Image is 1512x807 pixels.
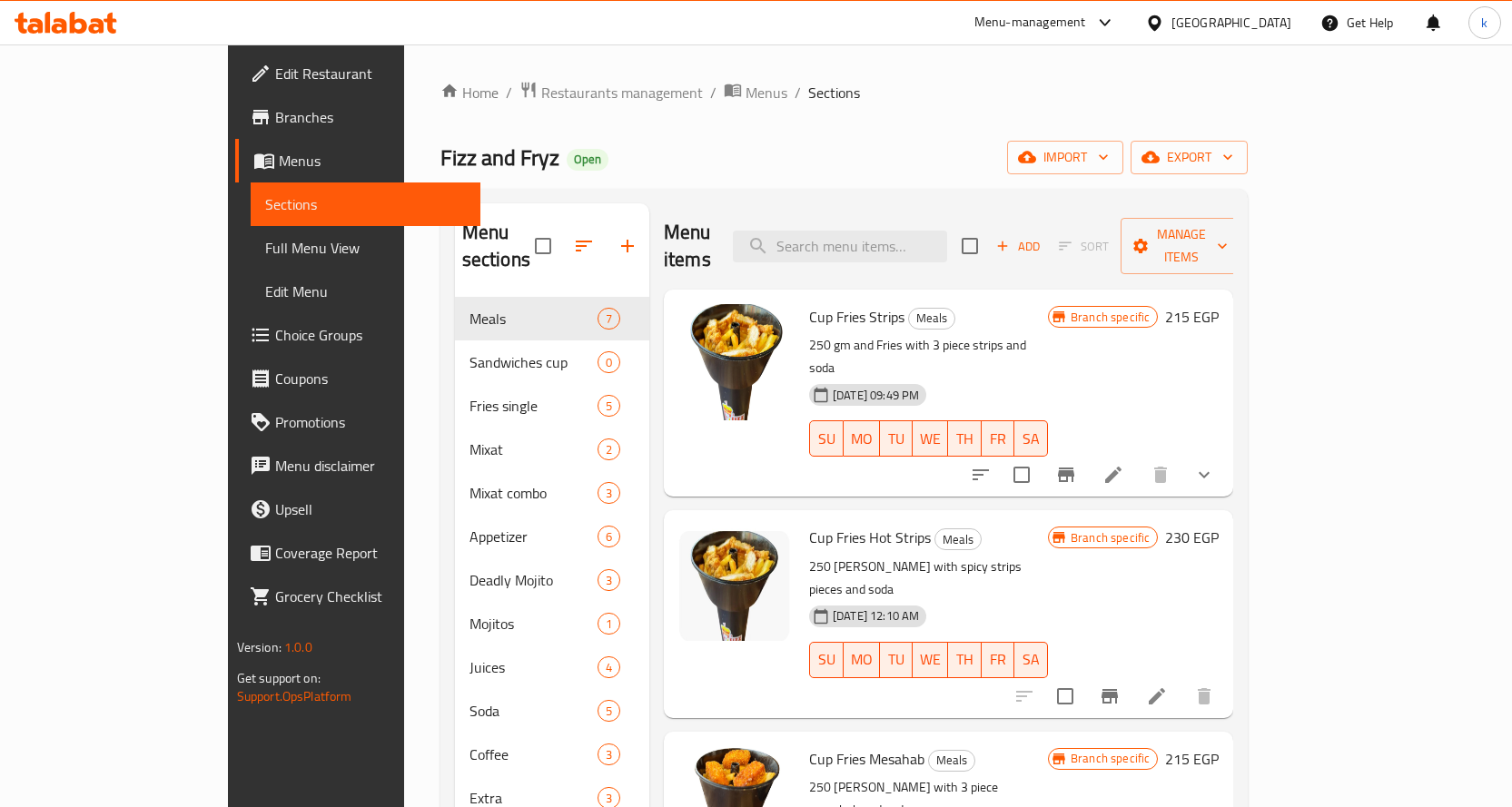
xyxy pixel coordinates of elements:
p: 250 [PERSON_NAME] with spicy strips pieces and soda [809,556,1048,601]
div: Sandwiches cup [469,351,598,373]
div: Mixat2 [455,428,649,471]
span: FR [989,646,1008,673]
button: SU [809,420,844,457]
a: Coverage Report [235,531,480,575]
span: Edit Menu [265,280,466,302]
span: TH [955,646,974,673]
div: Sandwiches cup0 [455,340,649,384]
span: 0 [598,354,619,371]
button: delete [1139,453,1182,497]
span: 7 [598,310,619,328]
div: items [598,700,620,722]
div: Mixat combo3 [455,471,649,515]
div: items [598,351,620,373]
span: TU [887,426,906,452]
a: Menus [724,81,787,104]
span: MO [851,426,873,452]
button: delete [1182,674,1226,718]
h6: 215 EGP [1165,746,1219,772]
li: / [506,82,512,103]
span: Select to update [1046,677,1084,715]
button: WE [913,642,948,678]
span: Manage items [1135,223,1228,269]
span: Branches [275,106,466,128]
div: items [598,308,620,330]
a: Edit menu item [1102,464,1124,486]
span: Select section [951,227,989,265]
div: Coffee3 [455,733,649,776]
span: Meals [935,529,981,550]
span: Add item [989,232,1047,261]
button: sort-choices [959,453,1003,497]
button: FR [982,642,1015,678]
a: Edit Restaurant [235,52,480,95]
span: Sections [265,193,466,215]
div: Soda5 [455,689,649,733]
button: SA [1014,420,1048,457]
div: Open [567,149,608,171]
a: Edit menu item [1146,685,1168,707]
span: Mixat combo [469,482,598,504]
span: [DATE] 12:10 AM [825,607,926,625]
span: TH [955,426,974,452]
a: Branches [235,95,480,139]
span: 3 [598,485,619,502]
a: Choice Groups [235,313,480,357]
span: Mojitos [469,613,598,635]
span: [DATE] 09:49 PM [825,387,926,404]
span: k [1481,13,1487,33]
div: Juices [469,656,598,678]
button: TU [880,642,914,678]
div: Deadly Mojito [469,569,598,591]
span: SA [1022,646,1041,673]
a: Edit Menu [251,270,480,313]
a: Upsell [235,487,480,531]
span: WE [920,426,941,452]
div: Appetizer [469,526,598,547]
a: Support.OpsPlatform [237,684,352,708]
a: Full Menu View [251,226,480,270]
span: Branch specific [1063,309,1157,326]
button: Add section [606,224,649,268]
img: Cup Fries Hot Strips [678,525,795,641]
span: Cup Fries Strips [809,303,904,330]
div: items [598,482,620,504]
div: Soda [469,700,598,722]
nav: breadcrumb [440,81,1249,104]
div: Meals [908,308,955,330]
button: Branch-specific-item [1088,674,1132,718]
span: Fizz and Fryz [440,137,559,178]
span: Branch specific [1063,750,1157,767]
a: Promotions [235,400,480,444]
span: Full Menu View [265,237,466,259]
span: Open [567,152,608,167]
span: Select all sections [524,227,562,265]
a: Coupons [235,357,480,400]
div: Mojitos1 [455,602,649,645]
span: Sort sections [562,224,606,268]
h6: 215 EGP [1165,304,1219,330]
span: 5 [598,703,619,720]
span: Fries single [469,395,598,417]
button: Branch-specific-item [1044,453,1088,497]
span: Menus [746,82,787,103]
span: Select to update [1003,456,1041,494]
span: SU [817,646,836,673]
span: 5 [598,398,619,415]
h6: 230 EGP [1165,525,1219,550]
h2: Menu sections [462,219,535,273]
span: Coupons [275,368,466,389]
li: / [795,82,801,103]
div: Meals [934,528,982,550]
div: Appetizer6 [455,515,649,558]
button: WE [913,420,948,457]
div: items [598,438,620,460]
span: Cup Fries Mesahab [809,745,924,773]
div: items [598,569,620,591]
span: Restaurants management [541,82,703,103]
span: Grocery Checklist [275,586,466,607]
button: FR [982,420,1015,457]
a: Sections [251,182,480,226]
